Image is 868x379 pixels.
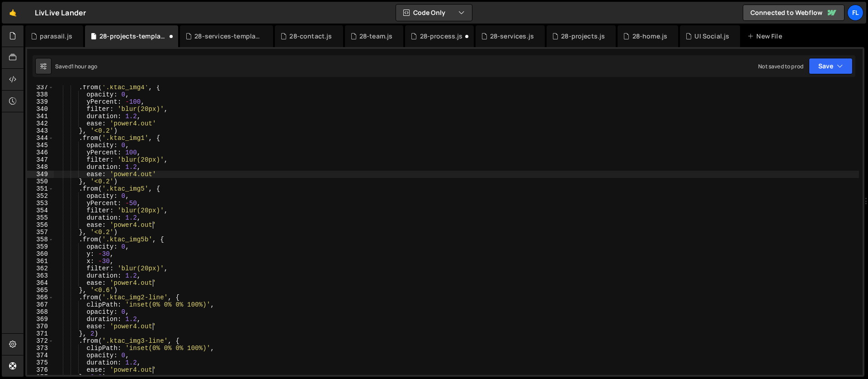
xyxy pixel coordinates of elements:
[71,62,98,70] div: 1 hour ago
[27,214,54,221] div: 355
[289,32,332,41] div: 28-contact.js
[27,127,54,134] div: 343
[27,236,54,243] div: 358
[27,200,54,207] div: 353
[758,62,803,70] div: Not saved to prod
[27,352,54,359] div: 374
[27,316,54,323] div: 369
[27,323,54,330] div: 370
[27,287,54,294] div: 365
[27,272,54,279] div: 363
[27,142,54,149] div: 345
[27,106,54,113] div: 340
[632,32,668,41] div: 28-home.js
[27,366,54,374] div: 376
[27,163,54,171] div: 348
[27,221,54,229] div: 356
[27,330,54,337] div: 371
[27,294,54,301] div: 366
[27,120,54,127] div: 342
[847,5,863,21] a: Fl
[40,32,72,41] div: parasail.js
[27,98,54,106] div: 339
[27,171,54,178] div: 349
[27,113,54,120] div: 341
[27,258,54,265] div: 361
[27,185,54,192] div: 351
[420,32,463,41] div: 28-process.js
[27,265,54,272] div: 362
[27,192,54,200] div: 352
[27,207,54,214] div: 354
[490,32,534,41] div: 28-services.js
[35,7,86,18] div: LivLive Lander
[27,84,54,91] div: 337
[27,279,54,287] div: 364
[27,345,54,352] div: 373
[2,2,24,24] a: 🤙
[396,5,472,21] button: Code Only
[27,337,54,345] div: 372
[694,32,729,41] div: UI Social.js
[809,58,853,74] button: Save
[27,178,54,185] div: 350
[561,32,605,41] div: 28-projects.js
[743,5,844,21] a: Connected to Webflow
[27,134,54,142] div: 344
[27,156,54,163] div: 347
[27,149,54,156] div: 346
[27,243,54,250] div: 359
[359,32,393,41] div: 28-team.js
[27,250,54,258] div: 360
[55,62,97,70] div: Saved
[27,308,54,316] div: 368
[27,301,54,308] div: 367
[27,91,54,98] div: 338
[27,359,54,366] div: 375
[194,32,262,41] div: 28-services-template.js
[99,32,167,41] div: 28-projects-template.js
[747,32,785,41] div: New File
[27,229,54,236] div: 357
